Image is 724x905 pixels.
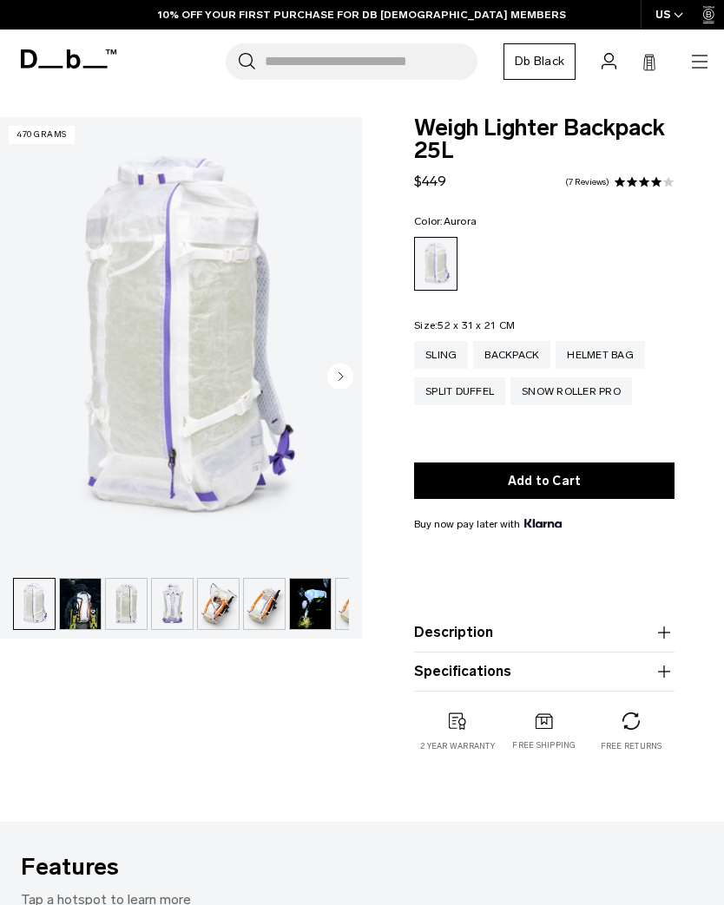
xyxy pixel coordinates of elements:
[151,578,194,630] button: Weigh_Lighter_Backpack_25L_3.png
[414,377,505,405] a: Split Duffel
[510,377,632,405] a: Snow Roller Pro
[158,7,566,23] a: 10% OFF YOUR FIRST PURCHASE FOR DB [DEMOGRAPHIC_DATA] MEMBERS
[60,579,101,629] img: Weigh_Lighter_Backpack_25L_Lifestyle_new.png
[444,215,477,227] span: Aurora
[512,739,576,751] p: Free shipping
[336,579,377,629] img: Weigh_Lighter_Backpack_25L_6.png
[414,462,675,499] button: Add to Cart
[198,579,239,629] img: Weigh_Lighter_Backpack_25L_4.png
[438,319,515,331] span: 52 x 31 x 21 CM
[289,578,332,630] button: Weigh Lighter Backpack 25L Aurora
[14,579,55,629] img: Weigh_Lighter_Backpack_25L_1.png
[197,578,240,630] button: Weigh_Lighter_Backpack_25L_4.png
[414,216,477,226] legend: Color:
[13,578,56,630] button: Weigh_Lighter_Backpack_25L_1.png
[290,579,331,629] img: Weigh Lighter Backpack 25L Aurora
[414,320,515,331] legend: Size:
[556,341,645,369] a: Helmet Bag
[524,519,562,528] img: {"height" => 20, "alt" => "Klarna"}
[244,579,285,629] img: Weigh_Lighter_Backpack_25L_5.png
[414,173,446,189] span: $449
[105,578,148,630] button: Weigh_Lighter_Backpack_25L_2.png
[9,126,75,144] p: 470 grams
[327,363,353,392] button: Next slide
[414,341,468,369] a: Sling
[504,43,576,80] a: Db Black
[414,516,562,532] span: Buy now pay later with
[565,178,609,187] a: 7 reviews
[420,740,495,752] p: 2 year warranty
[21,849,703,885] h3: Features
[152,579,193,629] img: Weigh_Lighter_Backpack_25L_3.png
[414,622,675,643] button: Description
[59,578,102,630] button: Weigh_Lighter_Backpack_25L_Lifestyle_new.png
[414,237,457,291] a: Aurora
[106,579,147,629] img: Weigh_Lighter_Backpack_25L_2.png
[243,578,286,630] button: Weigh_Lighter_Backpack_25L_5.png
[335,578,378,630] button: Weigh_Lighter_Backpack_25L_6.png
[473,341,550,369] a: Backpack
[414,661,675,682] button: Specifications
[601,740,662,752] p: Free returns
[414,117,675,162] span: Weigh Lighter Backpack 25L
